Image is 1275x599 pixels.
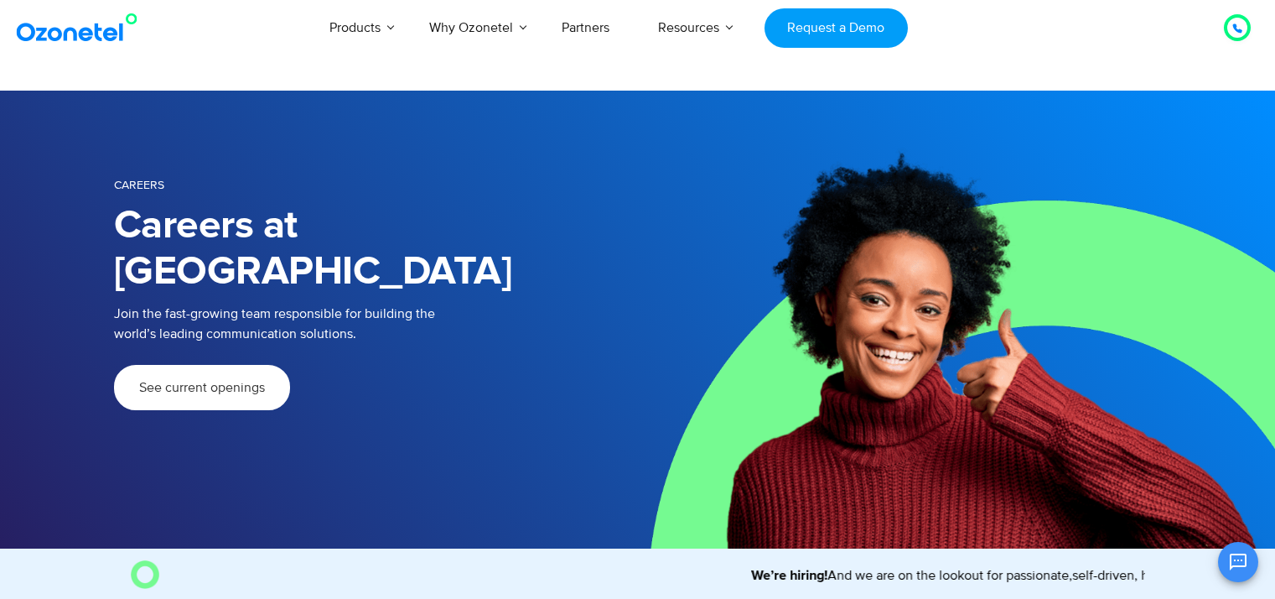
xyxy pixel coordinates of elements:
[114,178,164,192] span: Careers
[131,560,159,589] img: O Image
[731,569,807,582] strong: We’re hiring!
[114,304,613,344] p: Join the fast-growing team responsible for building the world’s leading communication solutions.
[114,203,638,295] h1: Careers at [GEOGRAPHIC_DATA]
[1218,542,1258,582] button: Open chat
[114,365,290,410] a: See current openings
[166,565,1145,586] marquee: And we are on the lookout for passionate,self-driven, hardworking team members to join us. Come, ...
[764,8,908,48] a: Request a Demo
[139,381,265,394] span: See current openings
